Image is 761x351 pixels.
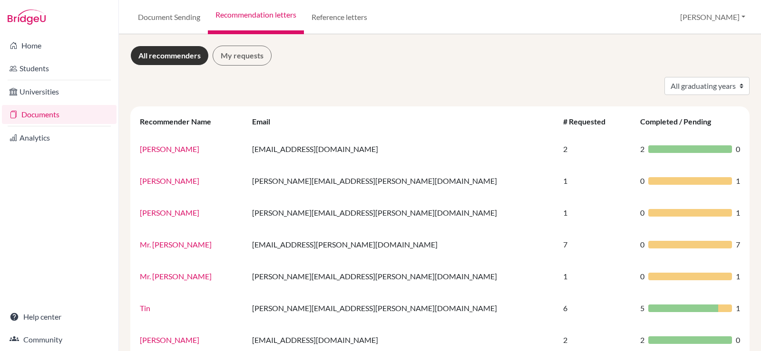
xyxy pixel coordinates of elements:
[2,330,117,349] a: Community
[140,304,150,313] a: Tin
[640,207,644,218] span: 0
[736,143,740,155] span: 0
[140,335,199,344] a: [PERSON_NAME]
[140,144,199,153] a: [PERSON_NAME]
[246,197,558,228] td: [PERSON_NAME][EMAIL_ADDRESS][PERSON_NAME][DOMAIN_NAME]
[640,334,644,346] span: 2
[736,303,740,314] span: 1
[736,334,740,346] span: 0
[557,133,634,165] td: 2
[563,117,615,126] div: # Requested
[8,9,46,25] img: Bridge-U
[2,128,117,147] a: Analytics
[2,105,117,124] a: Documents
[2,307,117,326] a: Help center
[140,176,199,185] a: [PERSON_NAME]
[130,46,209,66] a: All recommenders
[736,175,740,187] span: 1
[213,46,272,66] a: My requests
[557,197,634,228] td: 1
[2,36,117,55] a: Home
[2,59,117,78] a: Students
[246,133,558,165] td: [EMAIL_ADDRESS][DOMAIN_NAME]
[676,8,750,26] button: [PERSON_NAME]
[640,117,721,126] div: Completed / Pending
[736,271,740,282] span: 1
[640,175,644,187] span: 0
[736,239,740,250] span: 7
[252,117,280,126] div: Email
[640,303,644,314] span: 5
[557,292,634,324] td: 6
[736,207,740,218] span: 1
[246,228,558,260] td: [EMAIL_ADDRESS][PERSON_NAME][DOMAIN_NAME]
[2,82,117,101] a: Universities
[640,271,644,282] span: 0
[140,208,199,217] a: [PERSON_NAME]
[140,240,212,249] a: Mr. [PERSON_NAME]
[140,117,221,126] div: Recommender Name
[246,260,558,292] td: [PERSON_NAME][EMAIL_ADDRESS][PERSON_NAME][DOMAIN_NAME]
[640,239,644,250] span: 0
[557,260,634,292] td: 1
[246,292,558,324] td: [PERSON_NAME][EMAIL_ADDRESS][PERSON_NAME][DOMAIN_NAME]
[557,228,634,260] td: 7
[140,272,212,281] a: Mr. [PERSON_NAME]
[557,165,634,197] td: 1
[640,143,644,155] span: 2
[246,165,558,197] td: [PERSON_NAME][EMAIL_ADDRESS][PERSON_NAME][DOMAIN_NAME]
